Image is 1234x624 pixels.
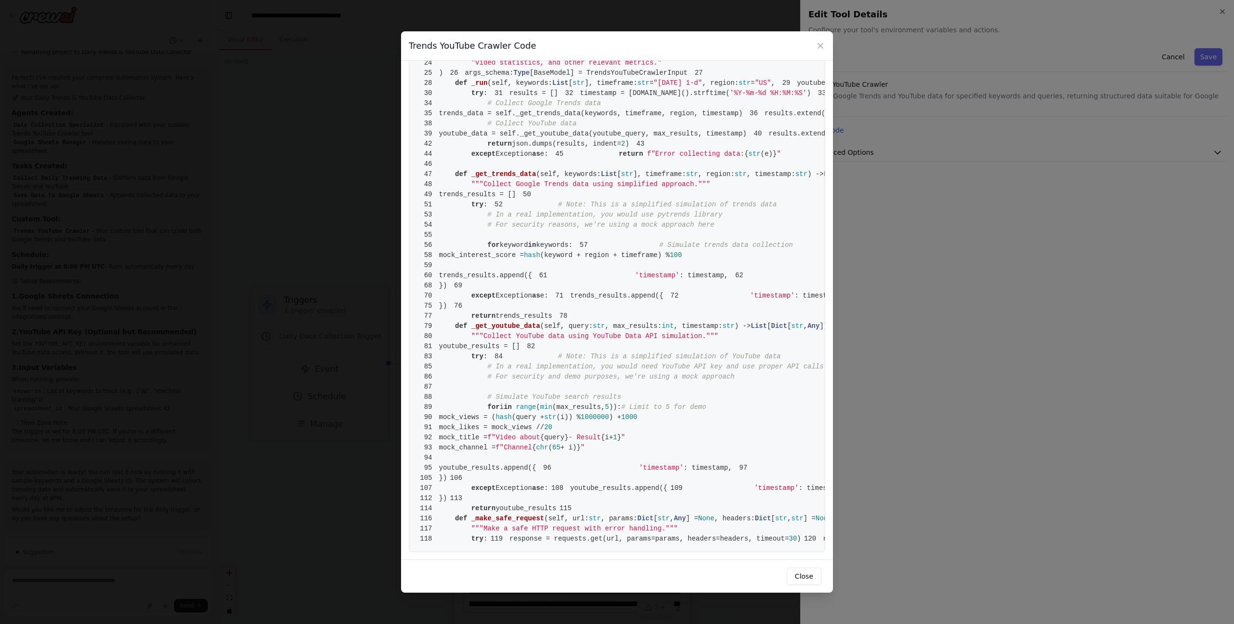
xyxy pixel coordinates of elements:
[439,434,488,441] span: mock_title =
[804,515,816,522] span: ] =
[617,170,621,178] span: [
[417,98,439,109] span: 34
[417,78,439,88] span: 28
[540,403,552,411] span: min
[621,413,638,421] span: 1000
[487,363,823,370] span: # In a real implementation, you would need YouTube API key and use proper API calls
[702,79,739,87] span: , region:
[417,281,439,291] span: 68
[487,211,722,218] span: # In a real implementation, you would use pytrends library
[487,393,621,401] span: # Simulate YouTube search results
[743,109,874,117] span: results.extend(trends_data)
[589,515,601,522] span: str
[544,515,548,522] span: (
[552,79,569,87] span: List
[455,79,467,87] span: def
[417,483,439,493] span: 107
[633,170,686,178] span: ], timeframe:
[417,534,439,544] span: 118
[548,515,589,522] span: self, url:
[417,514,439,524] span: 116
[487,403,499,411] span: for
[471,292,496,299] span: except
[471,484,496,492] span: except
[761,150,777,158] span: (e)}
[417,321,439,331] span: 79
[548,483,570,493] span: 108
[585,79,637,87] span: ], timeframe:
[528,241,536,249] span: in
[417,139,439,149] span: 42
[728,271,751,281] span: 62
[417,331,439,341] span: 80
[417,58,439,68] span: 24
[548,291,570,301] span: 71
[417,240,439,250] span: 56
[621,403,706,411] span: # Limit to 5 for demo
[654,79,702,87] span: "[DATE] 1-d"
[787,515,791,522] span: ,
[714,515,755,522] span: , headers:
[487,89,558,97] span: results = []
[795,170,807,178] span: str
[787,322,791,330] span: [
[771,322,788,330] span: Dict
[524,251,540,259] span: hash
[417,463,439,473] span: 95
[512,140,621,148] span: json.dumps(results, indent=
[417,69,443,77] span: )
[443,68,465,78] span: 26
[417,282,447,289] span: })
[417,464,536,472] span: youtube_results.append({
[536,241,573,249] span: keywords:
[417,109,743,117] span: trends_data = self._get_trends_data(keywords, timeframe, region, timestamp)
[417,443,439,453] span: 93
[540,434,569,441] span: {query}
[801,534,823,544] span: 120
[558,88,580,98] span: 32
[775,515,787,522] span: str
[455,515,467,522] span: def
[605,322,662,330] span: , max_results:
[698,515,714,522] span: None
[593,322,605,330] span: str
[447,301,469,311] span: 76
[417,271,532,279] span: trends_results.append({
[513,69,530,77] span: Type
[755,515,771,522] span: Dict
[558,201,777,208] span: # Note: This is a simplified simulation of trends data
[471,201,483,208] span: try
[548,292,663,299] span: trends_results.append({
[635,271,679,279] span: 'timestamp'
[483,89,487,97] span: :
[417,301,439,311] span: 75
[684,464,732,472] span: : timestamp,
[688,68,710,78] span: 27
[496,312,552,320] span: trends_results
[755,79,771,87] span: "US"
[556,503,578,514] span: 115
[516,190,538,200] span: 50
[417,433,439,443] span: 92
[568,79,572,87] span: [
[496,444,532,451] span: f"Channel
[471,515,544,522] span: _make_safe_request
[417,392,439,402] span: 88
[735,322,751,330] span: ) ->
[417,159,439,169] span: 46
[492,79,552,87] span: self, keywords:
[483,201,487,208] span: :
[540,170,601,178] span: self, keywords:
[532,150,540,158] span: as
[532,292,540,299] span: as
[483,535,487,543] span: :
[723,322,735,330] span: str
[654,515,657,522] span: [
[816,515,832,522] span: None
[552,311,575,321] span: 78
[799,484,847,492] span: : timestamp,
[819,322,832,330] span: ]]:
[777,150,780,158] span: "
[417,200,439,210] span: 51
[601,515,638,522] span: , params:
